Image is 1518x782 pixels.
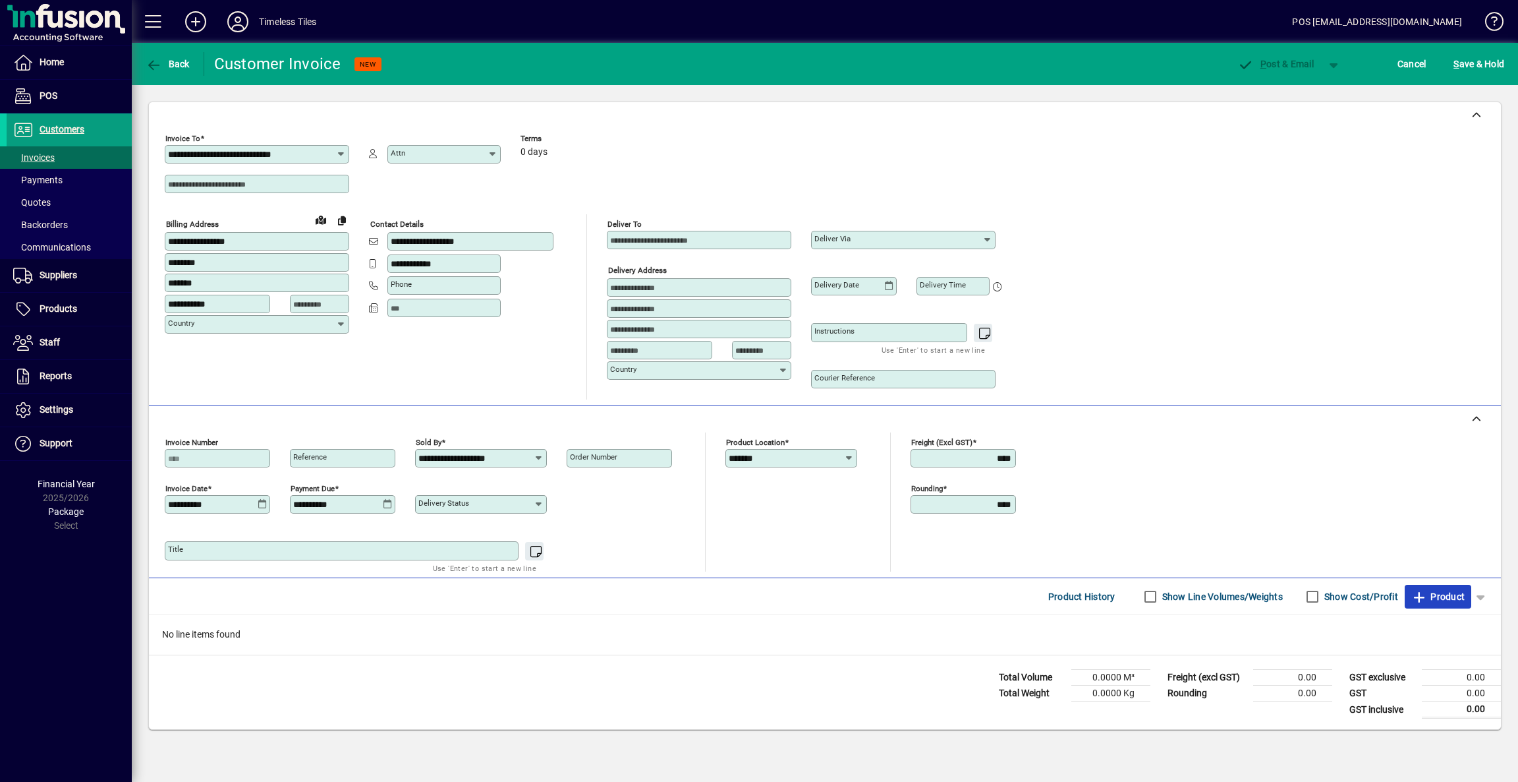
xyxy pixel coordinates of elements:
a: Support [7,427,132,460]
button: Profile [217,10,259,34]
span: Product History [1048,586,1115,607]
span: Product [1411,586,1465,607]
td: 0.00 [1422,702,1501,718]
mat-label: Invoice date [165,484,208,493]
mat-label: Freight (excl GST) [911,438,972,447]
mat-hint: Use 'Enter' to start a new line [433,560,536,576]
mat-label: Product location [726,438,785,447]
td: GST inclusive [1343,702,1422,718]
a: View on map [310,209,331,230]
button: Save & Hold [1450,52,1507,76]
a: Reports [7,360,132,393]
mat-label: Attn [391,148,405,158]
span: ost & Email [1237,59,1314,69]
a: Staff [7,326,132,359]
span: Home [40,57,64,67]
span: Backorders [13,220,68,230]
mat-label: Instructions [814,326,855,336]
mat-label: Rounding [911,484,943,493]
mat-label: Country [168,318,194,328]
td: 0.00 [1253,670,1332,686]
span: Customers [40,124,84,135]
a: Quotes [7,191,132,214]
td: 0.00 [1422,686,1501,702]
mat-label: Sold by [416,438,441,447]
td: Rounding [1161,686,1253,702]
a: Communications [7,236,132,258]
button: Copy to Delivery address [331,210,352,231]
span: Support [40,438,72,448]
mat-label: Title [168,545,183,554]
mat-label: Payment due [291,484,335,493]
td: 0.0000 Kg [1071,686,1150,702]
label: Show Cost/Profit [1322,590,1398,603]
span: POS [40,90,57,101]
mat-label: Invoice To [165,134,200,143]
div: No line items found [149,615,1501,655]
span: Cancel [1397,53,1426,75]
td: 0.00 [1253,686,1332,702]
a: Suppliers [7,259,132,292]
div: Timeless Tiles [259,11,316,32]
mat-label: Order number [570,452,617,462]
mat-label: Phone [391,280,412,289]
a: Knowledge Base [1475,3,1502,45]
mat-label: Delivery time [920,280,966,289]
button: Cancel [1394,52,1430,76]
mat-label: Reference [293,452,327,462]
span: Reports [40,371,72,381]
mat-label: Invoice number [165,438,218,447]
mat-label: Country [610,365,636,374]
span: NEW [360,60,376,69]
span: Invoices [13,152,55,163]
td: 0.00 [1422,670,1501,686]
span: Quotes [13,197,51,208]
span: Settings [40,404,73,415]
mat-label: Deliver via [814,234,851,243]
a: POS [7,80,132,113]
span: Payments [13,175,63,185]
td: GST [1343,686,1422,702]
span: 0 days [520,147,548,158]
label: Show Line Volumes/Weights [1160,590,1283,603]
span: ave & Hold [1453,53,1504,75]
span: Communications [13,242,91,253]
span: Products [40,303,77,314]
mat-label: Delivery date [814,280,859,289]
a: Settings [7,394,132,427]
a: Products [7,293,132,326]
button: Post & Email [1231,52,1320,76]
a: Payments [7,169,132,191]
span: P [1260,59,1266,69]
td: 0.0000 M³ [1071,670,1150,686]
td: Total Weight [992,686,1071,702]
span: Terms [520,135,600,143]
span: Package [48,506,84,517]
div: POS [EMAIL_ADDRESS][DOMAIN_NAME] [1292,11,1462,32]
app-page-header-button: Back [132,52,204,76]
td: Freight (excl GST) [1161,670,1253,686]
button: Product History [1043,585,1121,609]
button: Product [1405,585,1471,609]
mat-label: Delivery status [418,498,469,508]
a: Backorders [7,214,132,236]
mat-label: Courier Reference [814,373,875,382]
span: Suppliers [40,270,77,280]
div: Customer Invoice [214,53,341,75]
mat-label: Deliver To [607,220,642,229]
td: GST exclusive [1343,670,1422,686]
mat-hint: Use 'Enter' to start a new line [882,342,985,357]
td: Total Volume [992,670,1071,686]
button: Back [142,52,193,76]
a: Invoices [7,146,132,169]
span: Financial Year [38,479,95,489]
span: S [1453,59,1459,69]
span: Back [146,59,190,69]
button: Add [175,10,217,34]
span: Staff [40,337,60,347]
a: Home [7,46,132,79]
